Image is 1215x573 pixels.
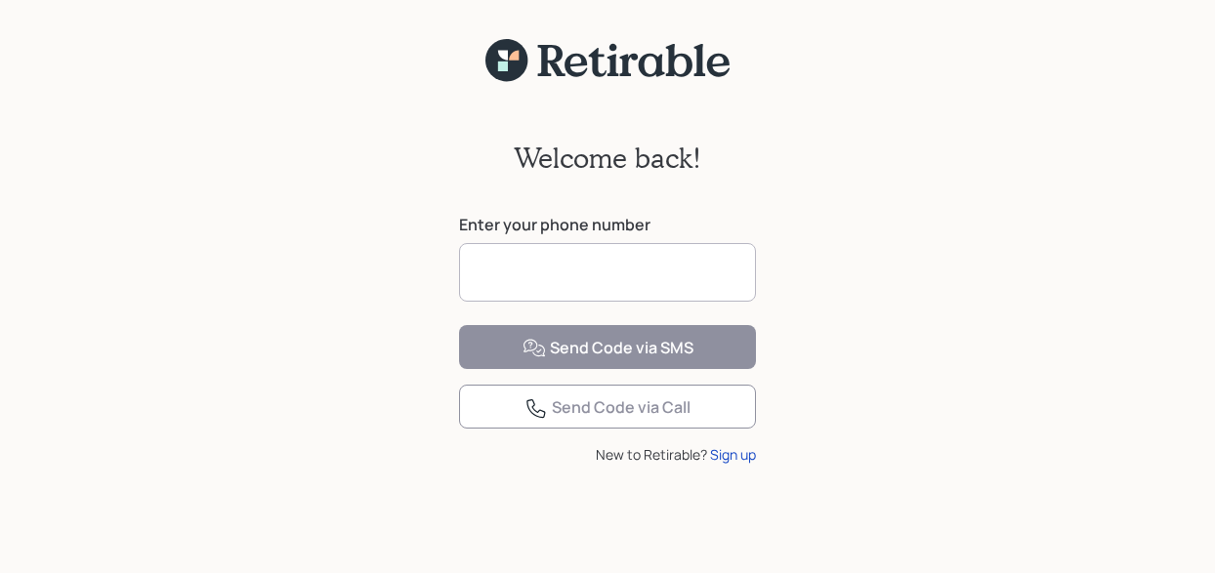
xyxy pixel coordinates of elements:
label: Enter your phone number [459,214,756,235]
div: Sign up [710,444,756,465]
h2: Welcome back! [514,142,701,175]
button: Send Code via SMS [459,325,756,369]
div: Send Code via SMS [523,337,693,360]
div: New to Retirable? [459,444,756,465]
div: Send Code via Call [524,396,691,420]
button: Send Code via Call [459,385,756,429]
